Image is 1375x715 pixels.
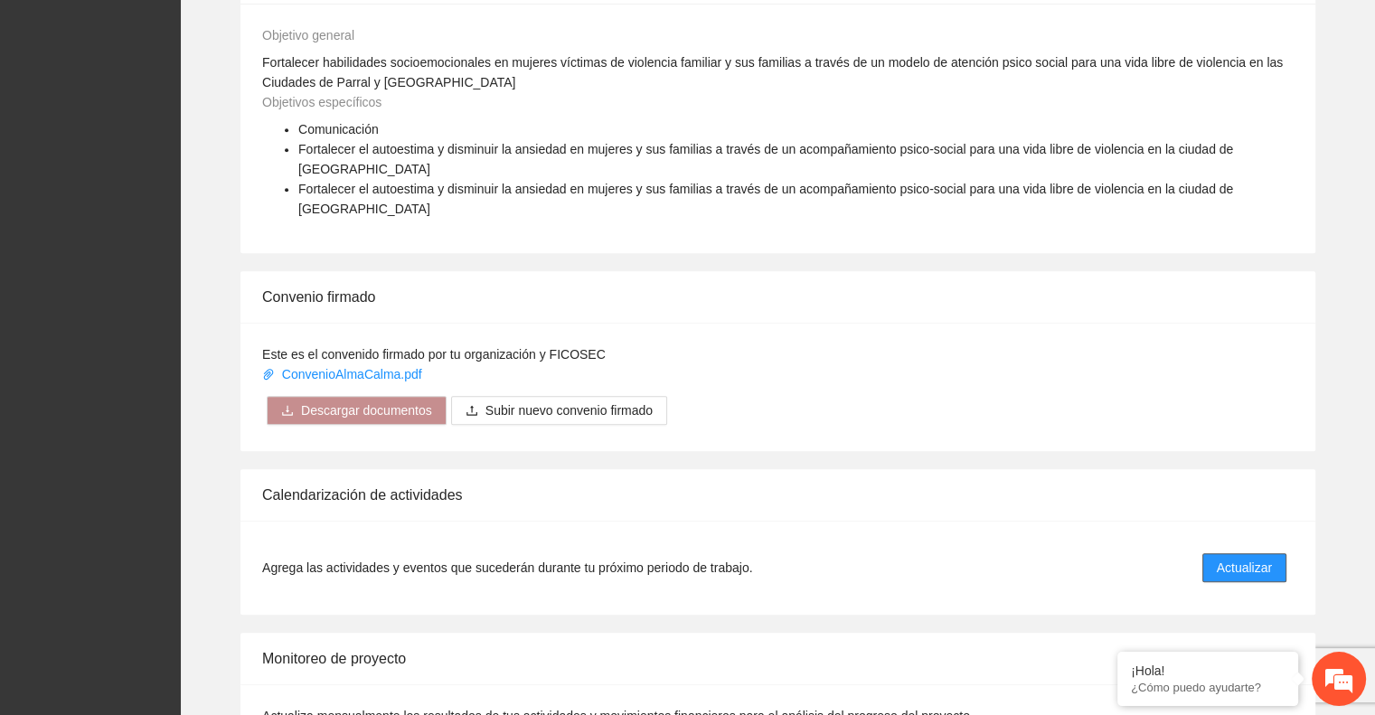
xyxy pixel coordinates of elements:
span: Comunicación [298,122,379,136]
div: Chatee con nosotros ahora [94,92,304,116]
div: Minimizar ventana de chat en vivo [297,9,340,52]
span: uploadSubir nuevo convenio firmado [451,403,667,418]
span: Actualizar [1217,558,1272,578]
span: Fortalecer el autoestima y disminuir la ansiedad en mujeres y sus familias a través de un acompañ... [298,182,1233,216]
button: uploadSubir nuevo convenio firmado [451,396,667,425]
div: Convenio firmado [262,271,1294,323]
button: Actualizar [1202,553,1286,582]
div: Monitoreo de proyecto [262,633,1294,684]
span: Objetivo general [262,28,354,42]
span: Fortalecer el autoestima y disminuir la ansiedad en mujeres y sus familias a través de un acompañ... [298,142,1233,176]
button: downloadDescargar documentos [267,396,447,425]
p: ¿Cómo puedo ayudarte? [1131,681,1285,694]
textarea: Escriba su mensaje y pulse “Intro” [9,494,344,557]
span: Descargar documentos [301,400,432,420]
span: Este es el convenido firmado por tu organización y FICOSEC [262,347,606,362]
span: Estamos en línea. [105,241,250,424]
span: Subir nuevo convenio firmado [485,400,653,420]
div: Calendarización de actividades [262,469,1294,521]
span: paper-clip [262,368,275,381]
div: ¡Hola! [1131,663,1285,678]
span: upload [466,404,478,419]
span: Fortalecer habilidades socioemocionales en mujeres víctimas de violencia familiar y sus familias ... [262,55,1283,89]
span: Objetivos específicos [262,95,381,109]
span: Agrega las actividades y eventos que sucederán durante tu próximo periodo de trabajo. [262,558,752,578]
a: ConvenioAlmaCalma.pdf [262,367,426,381]
span: download [281,404,294,419]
